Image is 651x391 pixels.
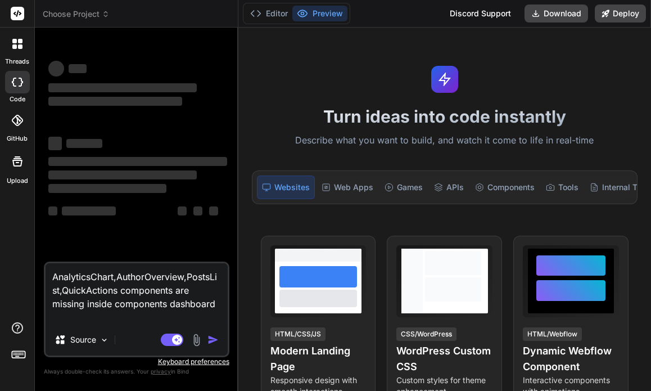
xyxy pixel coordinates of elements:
button: Deploy [595,5,646,23]
span: ‌ [48,97,182,106]
p: Source [70,334,96,345]
span: privacy [151,368,171,375]
div: Games [380,176,427,199]
h4: Dynamic Webflow Component [523,343,619,375]
textarea: AnalyticsChart,AuthorOverview,PostsList,QuickActions components are missing inside components das... [46,263,228,324]
h4: WordPress Custom CSS [396,343,492,375]
div: CSS/WordPress [396,327,456,341]
div: Websites [257,176,315,199]
span: Choose Project [43,8,110,20]
label: GitHub [7,134,28,143]
img: icon [207,334,219,345]
div: Web Apps [317,176,378,199]
div: HTML/CSS/JS [270,327,325,341]
div: APIs [430,176,468,199]
span: ‌ [193,206,202,215]
span: ‌ [48,157,227,166]
img: Pick Models [100,335,109,345]
span: ‌ [209,206,218,215]
span: ‌ [48,137,62,150]
label: code [10,95,25,104]
button: Download [525,5,588,23]
div: Tools [541,176,583,199]
label: threads [5,57,29,66]
span: ‌ [178,206,187,215]
div: HTML/Webflow [523,327,582,341]
img: attachment [190,334,203,347]
p: Always double-check its answers. Your in Bind [44,366,229,377]
div: Discord Support [443,5,518,23]
button: Preview [292,6,347,21]
div: Components [471,176,539,199]
span: ‌ [48,206,57,215]
h1: Turn ideas into code instantly [245,106,644,127]
p: Describe what you want to build, and watch it come to life in real-time [245,133,644,148]
label: Upload [7,176,28,186]
span: ‌ [48,184,166,193]
button: Editor [246,6,292,21]
h4: Modern Landing Page [270,343,367,375]
span: ‌ [48,83,197,92]
p: Keyboard preferences [44,357,229,366]
span: ‌ [69,64,87,73]
span: ‌ [62,206,116,215]
span: ‌ [48,170,197,179]
span: ‌ [66,139,102,148]
span: ‌ [48,61,64,77]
